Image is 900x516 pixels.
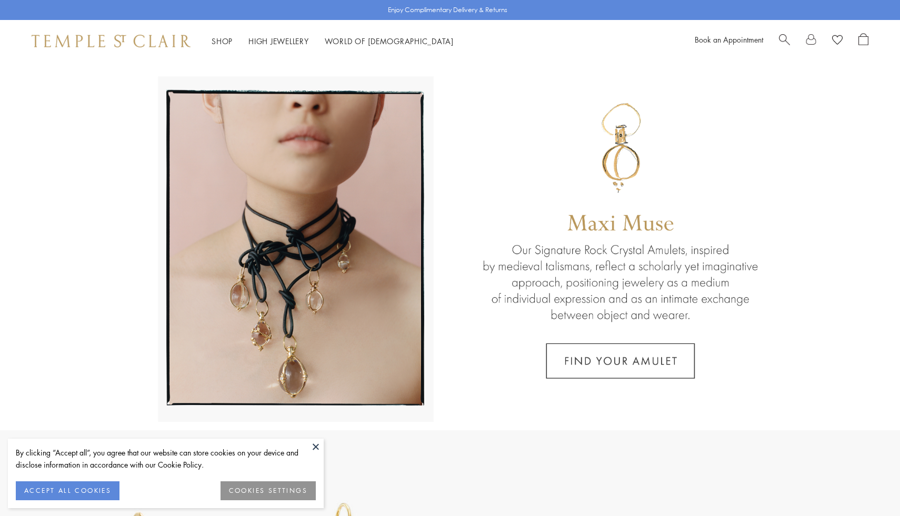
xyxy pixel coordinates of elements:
a: ShopShop [212,36,233,46]
button: COOKIES SETTINGS [221,481,316,500]
nav: Main navigation [212,35,454,48]
a: High JewelleryHigh Jewellery [248,36,309,46]
div: By clicking “Accept all”, you agree that our website can store cookies on your device and disclos... [16,447,316,471]
a: Open Shopping Bag [858,33,868,49]
a: Book an Appointment [695,34,763,45]
img: Temple St. Clair [32,35,191,47]
p: Enjoy Complimentary Delivery & Returns [388,5,507,15]
a: World of [DEMOGRAPHIC_DATA]World of [DEMOGRAPHIC_DATA] [325,36,454,46]
button: ACCEPT ALL COOKIES [16,481,119,500]
a: View Wishlist [832,33,843,49]
iframe: Gorgias live chat messenger [847,467,889,505]
a: Search [779,33,790,49]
